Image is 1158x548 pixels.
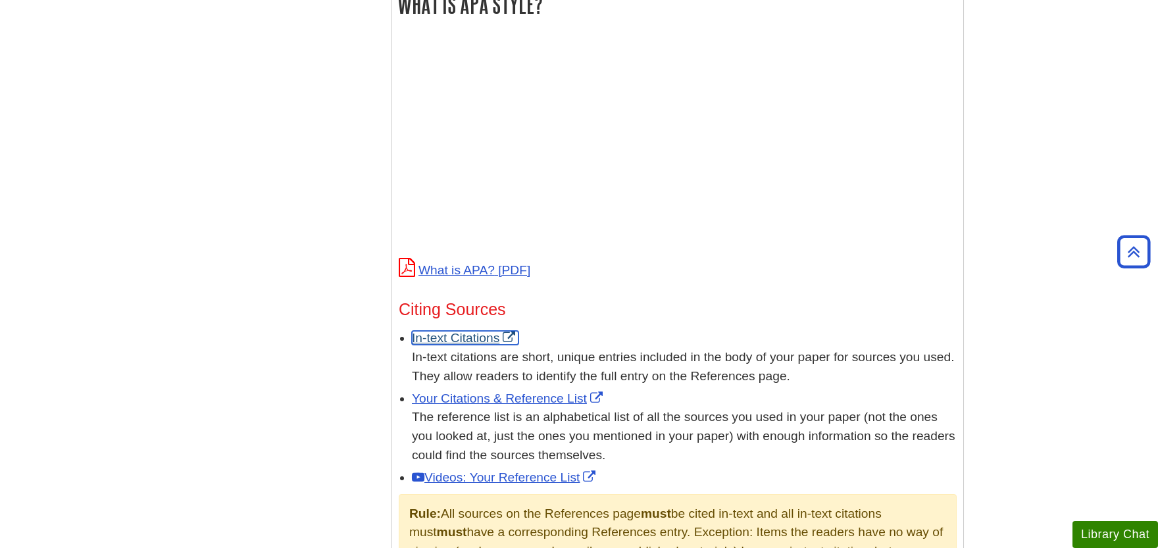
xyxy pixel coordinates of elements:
[1072,521,1158,548] button: Library Chat
[412,391,606,405] a: Link opens in new window
[1113,243,1155,261] a: Back to Top
[412,348,957,386] div: In-text citations are short, unique entries included in the body of your paper for sources you us...
[409,507,441,520] strong: Rule:
[412,470,599,484] a: Link opens in new window
[399,263,530,277] a: What is APA?
[399,300,957,319] h3: Citing Sources
[412,331,518,345] a: Link opens in new window
[412,408,957,464] div: The reference list is an alphabetical list of all the sources you used in your paper (not the one...
[437,525,467,539] strong: must
[399,39,767,247] iframe: What is APA?
[641,507,671,520] strong: must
